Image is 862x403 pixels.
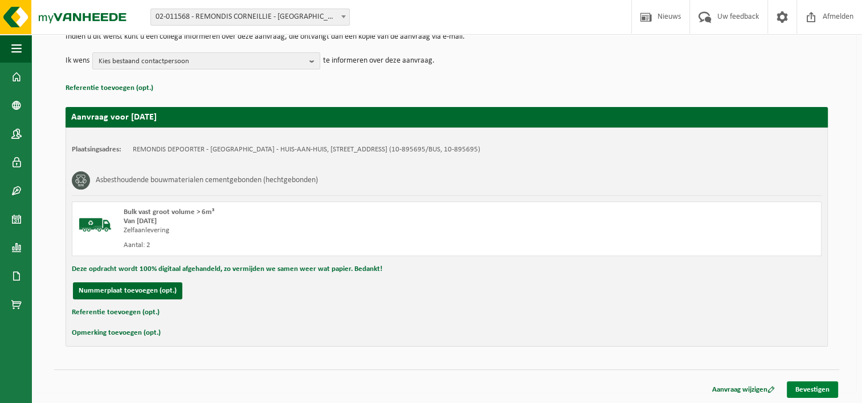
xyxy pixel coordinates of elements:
img: BL-SO-LV.png [78,208,112,242]
h3: Asbesthoudende bouwmaterialen cementgebonden (hechtgebonden) [96,171,318,190]
button: Deze opdracht wordt 100% digitaal afgehandeld, zo vermijden we samen weer wat papier. Bedankt! [72,262,382,277]
span: Kies bestaand contactpersoon [99,53,305,70]
strong: Plaatsingsadres: [72,146,121,153]
p: te informeren over deze aanvraag. [323,52,435,69]
div: Zelfaanlevering [124,226,492,235]
a: Bevestigen [787,381,838,398]
button: Referentie toevoegen (opt.) [72,305,160,320]
button: Opmerking toevoegen (opt.) [72,326,161,340]
button: Nummerplaat toevoegen (opt.) [73,282,182,299]
span: 02-011568 - REMONDIS CORNEILLIE - BRUGGE [151,9,349,25]
a: Aanvraag wijzigen [704,381,783,398]
strong: Aanvraag voor [DATE] [71,113,157,122]
span: 02-011568 - REMONDIS CORNEILLIE - BRUGGE [150,9,350,26]
p: Indien u dit wenst kunt u een collega informeren over deze aanvraag, die ontvangt dan een kopie v... [66,33,828,41]
button: Kies bestaand contactpersoon [92,52,320,69]
p: Ik wens [66,52,89,69]
div: Aantal: 2 [124,241,492,250]
td: REMONDIS DEPOORTER - [GEOGRAPHIC_DATA] - HUIS-AAN-HUIS, [STREET_ADDRESS] (10-895695/BUS, 10-895695) [133,145,480,154]
strong: Van [DATE] [124,217,157,225]
span: Bulk vast groot volume > 6m³ [124,208,214,216]
button: Referentie toevoegen (opt.) [66,81,153,96]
